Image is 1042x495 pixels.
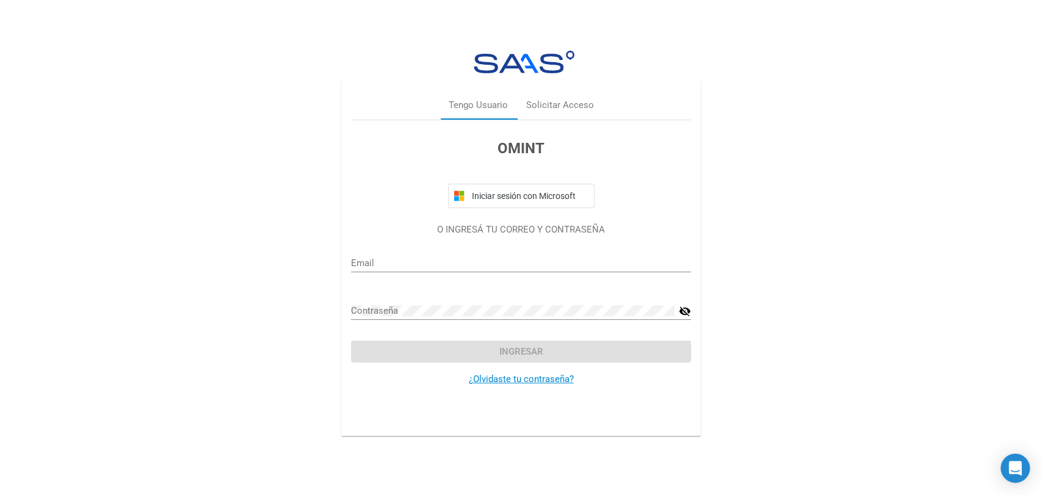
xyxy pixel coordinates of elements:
[448,184,595,208] button: Iniciar sesión con Microsoft
[679,304,691,319] mat-icon: visibility_off
[499,346,543,357] span: Ingresar
[469,374,574,385] a: ¿Olvidaste tu contraseña?
[351,137,691,159] h3: OMINT
[449,98,508,112] div: Tengo Usuario
[469,191,589,201] span: Iniciar sesión con Microsoft
[351,341,691,363] button: Ingresar
[1000,453,1030,483] div: Open Intercom Messenger
[526,98,594,112] div: Solicitar Acceso
[351,223,691,237] p: O INGRESÁ TU CORREO Y CONTRASEÑA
